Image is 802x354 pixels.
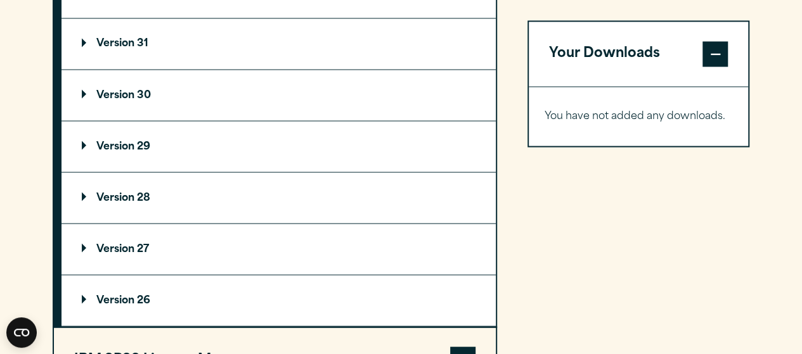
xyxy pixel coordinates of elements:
summary: Version 30 [61,70,496,120]
p: You have not added any downloads. [545,107,733,125]
summary: Version 31 [61,18,496,69]
button: Your Downloads [529,22,749,86]
p: Version 28 [82,193,150,203]
p: Version 30 [82,90,151,100]
summary: Version 27 [61,224,496,274]
div: Your Downloads [529,86,749,146]
p: Version 27 [82,244,149,254]
summary: Version 28 [61,172,496,223]
p: Version 29 [82,141,150,151]
div: IBM SPSS Statistics [61,18,496,326]
summary: Version 26 [61,275,496,326]
button: Open CMP widget [6,317,37,348]
p: Version 31 [82,39,148,49]
p: Version 26 [82,295,150,305]
summary: Version 29 [61,121,496,172]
